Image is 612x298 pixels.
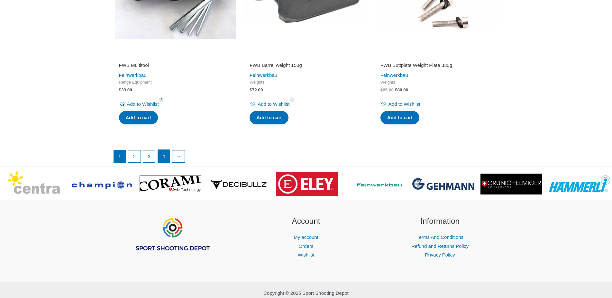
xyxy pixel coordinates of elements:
[380,62,493,68] h2: FWB Buttplate Weight Plate 330g
[294,234,318,240] a: My account
[250,100,289,109] a: Add to Wishlist
[250,53,362,61] iframe: Customer reviews powered by Trustpilot
[113,289,499,298] p: Copyright © 2025 Sport Shooting Depot
[119,111,158,124] a: Add to cart: “FWB Multitool”
[119,100,159,109] a: Add to Wishlist
[381,215,499,259] aside: Footer Widget 3
[250,62,362,71] a: FWB Barrel weight 150g
[380,87,383,92] span: $
[119,87,122,92] span: $
[276,172,338,196] img: brand logo
[127,101,159,107] span: Add to Wishlist
[395,87,408,92] bdi: 80.00
[128,150,141,163] a: Page 2
[119,80,232,85] span: Range Equipment
[247,215,365,227] h2: Account
[250,111,288,124] a: Add to cart: “FWB Barrel weight 150g”
[250,87,252,92] span: $
[119,62,232,71] a: FWB Multitool
[380,62,493,71] a: FWB Buttplate Weight Plate 330g
[113,215,231,267] aside: Footer Widget 1
[119,53,232,61] iframe: Customer reviews powered by Trustpilot
[247,215,365,259] aside: Footer Widget 2
[258,101,289,107] span: Add to Wishlist
[381,215,499,227] h2: Information
[395,87,397,92] span: $
[298,252,315,257] a: Wishlist
[159,97,164,102] span: 2
[119,72,147,78] a: Feinwerkbau
[172,150,185,163] a: →
[411,243,469,249] a: Refund and Returns Policy
[380,72,408,78] a: Feinwerkbau
[250,62,362,68] h2: FWB Barrel weight 150g
[380,111,419,124] a: Add to cart: “FWB Buttplate Weight Plate 330g”
[119,62,232,68] h2: FWB Multitool
[158,150,170,163] a: Page 4
[114,150,126,163] span: Page 1
[250,72,277,78] a: Feinwerkbau
[380,87,394,92] bdi: 85.00
[380,53,493,61] iframe: Customer reviews powered by Trustpilot
[381,233,499,260] nav: Information
[388,101,420,107] span: Add to Wishlist
[289,97,295,102] span: 1
[380,100,420,109] a: Add to Wishlist
[425,252,455,257] a: Privacy Policy
[250,87,263,92] bdi: 72.00
[113,149,499,166] nav: Product Pagination
[143,150,155,163] a: Page 3
[119,87,132,92] bdi: 33.00
[416,234,463,240] a: Terms And Conditions
[380,80,493,85] span: Weights
[250,80,362,85] span: Weights
[299,243,314,249] a: Orders
[247,233,365,260] nav: Account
